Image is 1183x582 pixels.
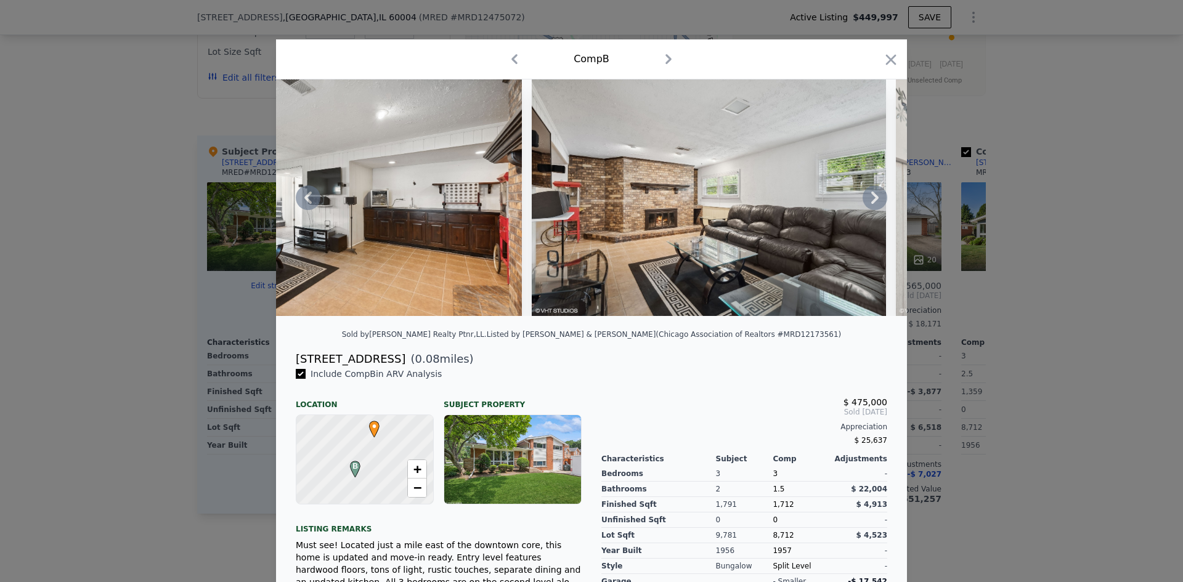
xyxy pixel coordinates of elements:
div: 1,791 [716,497,773,512]
div: - [830,512,887,528]
span: 8,712 [773,531,794,540]
div: B [347,461,354,468]
div: - [830,466,887,482]
div: Bungalow [716,559,773,574]
div: Appreciation [601,422,887,432]
span: B [347,461,364,472]
div: Split Level [773,559,830,574]
span: $ 475,000 [844,397,887,407]
span: 3 [773,469,778,478]
span: $ 4,913 [856,500,887,509]
div: Listing remarks [296,514,582,534]
div: 2 [716,482,773,497]
div: Unfinished Sqft [601,512,716,528]
div: 3 [716,466,773,482]
div: 1.5 [773,482,830,497]
span: Include Comp B in ARV Analysis [306,369,447,379]
div: Location [296,390,434,410]
span: $ 22,004 [851,485,887,493]
div: - [830,543,887,559]
span: ( miles) [405,350,473,368]
div: 9,781 [716,528,773,543]
span: • [366,417,383,435]
div: Finished Sqft [601,497,716,512]
span: 0 [773,515,778,524]
span: − [413,480,421,495]
div: Characteristics [601,454,716,464]
div: Lot Sqft [601,528,716,543]
img: Property Img [532,79,887,316]
div: Comp B [574,52,609,67]
span: 1,712 [773,500,794,509]
span: + [413,461,421,477]
div: Sold by [PERSON_NAME] Realty Ptnr,LL . [342,330,487,339]
div: Adjustments [830,454,887,464]
span: Sold [DATE] [601,407,887,417]
div: Bathrooms [601,482,716,497]
span: $ 4,523 [856,531,887,540]
div: Bedrooms [601,466,716,482]
div: Subject [716,454,773,464]
div: Year Built [601,543,716,559]
div: Style [601,559,716,574]
span: $ 25,637 [855,436,887,445]
a: Zoom out [408,479,426,497]
img: Property Img [167,79,522,316]
div: Comp [773,454,830,464]
div: - [830,559,887,574]
a: Zoom in [408,460,426,479]
div: 0 [716,512,773,528]
div: [STREET_ADDRESS] [296,350,405,368]
span: 0.08 [415,352,440,365]
div: Listed by [PERSON_NAME] & [PERSON_NAME] (Chicago Association of Realtors #MRD12173561) [487,330,842,339]
div: • [366,421,373,428]
div: 1957 [773,543,830,559]
div: 1956 [716,543,773,559]
div: Subject Property [444,390,582,410]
